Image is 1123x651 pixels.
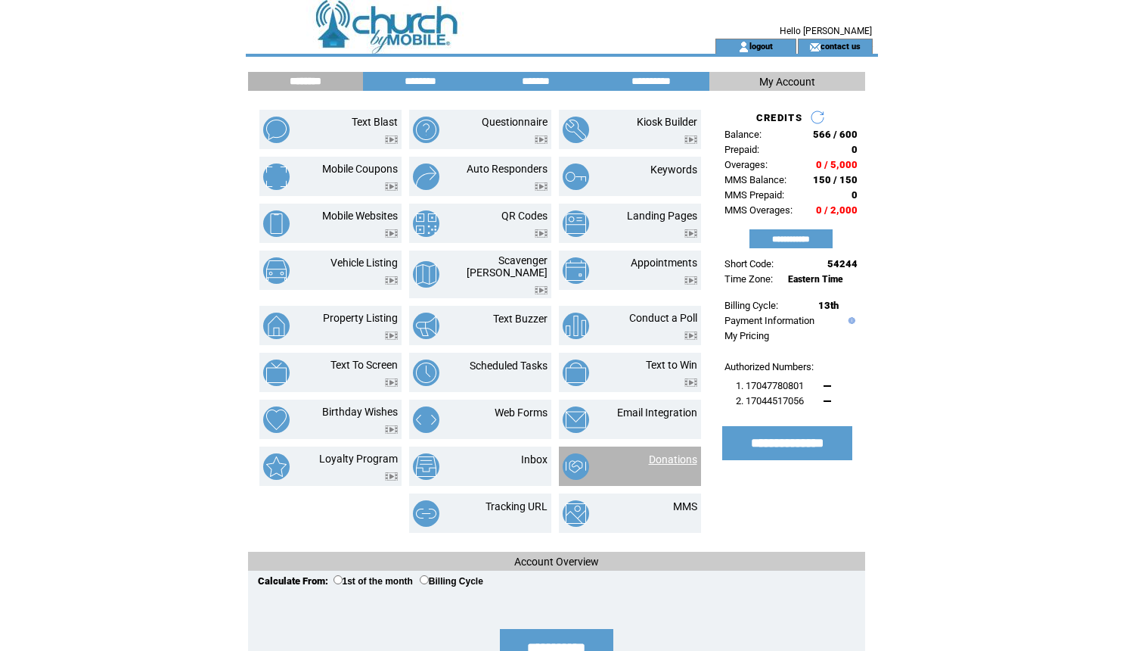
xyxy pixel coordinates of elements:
img: property-listing.png [263,313,290,339]
img: video.png [684,135,697,144]
span: My Account [759,76,815,88]
input: 1st of the month [333,575,343,584]
img: video.png [535,286,548,294]
img: video.png [684,229,697,238]
img: inbox.png [413,453,439,480]
span: 0 [852,144,858,155]
img: scheduled-tasks.png [413,360,439,386]
a: Mobile Coupons [322,163,398,175]
a: logout [749,41,773,51]
span: 1. 17047780801 [736,380,804,391]
span: 0 / 2,000 [816,204,858,216]
img: text-blast.png [263,117,290,143]
img: video.png [684,332,697,340]
img: donations.png [563,453,589,480]
span: Authorized Numbers: [724,361,814,372]
a: Birthday Wishes [322,406,398,418]
span: 0 / 5,000 [816,159,858,170]
img: mms.png [563,500,589,527]
span: Eastern Time [788,274,843,285]
img: video.png [535,135,548,144]
img: video.png [684,378,697,387]
img: keywords.png [563,164,589,190]
a: Text to Win [646,359,697,371]
a: Loyalty Program [319,453,398,465]
span: Hello [PERSON_NAME] [780,26,872,36]
span: 0 [852,189,858,201]
span: Balance: [724,129,762,140]
a: Text Blast [352,116,398,128]
a: My Pricing [724,330,769,341]
span: MMS Balance: [724,174,786,185]
span: Prepaid: [724,144,759,155]
a: Kiosk Builder [637,116,697,128]
span: 13th [818,300,839,311]
span: Short Code: [724,258,774,269]
a: Web Forms [495,406,548,419]
span: CREDITS [756,112,802,123]
img: video.png [385,425,398,434]
img: video.png [535,182,548,191]
a: Scheduled Tasks [470,360,548,372]
img: text-to-screen.png [263,360,290,386]
img: video.png [385,472,398,481]
img: video.png [385,378,398,387]
a: MMS [673,500,697,512]
img: vehicle-listing.png [263,257,290,284]
a: contact us [821,41,861,51]
img: text-to-win.png [563,360,589,386]
img: qr-codes.png [413,210,439,237]
label: Billing Cycle [420,576,483,587]
a: Vehicle Listing [330,257,398,269]
a: Conduct a Poll [629,312,697,324]
img: scavenger-hunt.png [413,261,439,288]
a: QR Codes [501,210,548,222]
a: Questionnaire [482,116,548,128]
input: Billing Cycle [420,575,429,584]
img: appointments.png [563,257,589,284]
a: Donations [649,453,697,466]
img: loyalty-program.png [263,453,290,480]
a: Property Listing [323,312,398,324]
a: Keywords [650,164,697,176]
img: mobile-websites.png [263,210,290,237]
img: birthday-wishes.png [263,406,290,433]
span: 2. 17044517056 [736,395,804,406]
img: help.gif [845,317,855,324]
img: mobile-coupons.png [263,164,290,190]
img: account_icon.gif [738,41,749,53]
img: contact_us_icon.gif [809,41,821,53]
img: video.png [385,276,398,285]
span: Calculate From: [258,575,328,587]
img: video.png [385,332,398,340]
a: Payment Information [724,315,814,326]
img: video.png [385,229,398,238]
img: tracking-url.png [413,500,439,527]
span: Time Zone: [724,273,773,285]
img: landing-pages.png [563,210,589,237]
label: 1st of the month [333,576,413,587]
img: text-buzzer.png [413,313,439,339]
span: MMS Prepaid: [724,189,784,201]
img: auto-responders.png [413,164,439,190]
a: Inbox [521,453,548,466]
span: Overages: [724,159,768,170]
img: video.png [385,182,398,191]
a: Scavenger [PERSON_NAME] [467,254,548,279]
span: MMS Overages: [724,204,793,216]
span: 150 / 150 [813,174,858,185]
a: Text To Screen [330,359,398,371]
a: Tracking URL [485,500,548,512]
a: Email Integration [617,406,697,419]
img: video.png [535,229,548,238]
span: 566 / 600 [813,129,858,140]
img: web-forms.png [413,406,439,433]
a: Auto Responders [467,163,548,175]
span: Billing Cycle: [724,300,778,311]
img: video.png [385,135,398,144]
a: Mobile Websites [322,210,398,222]
a: Text Buzzer [493,313,548,325]
img: kiosk-builder.png [563,117,589,143]
span: Account Overview [514,556,599,568]
img: email-integration.png [563,406,589,433]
